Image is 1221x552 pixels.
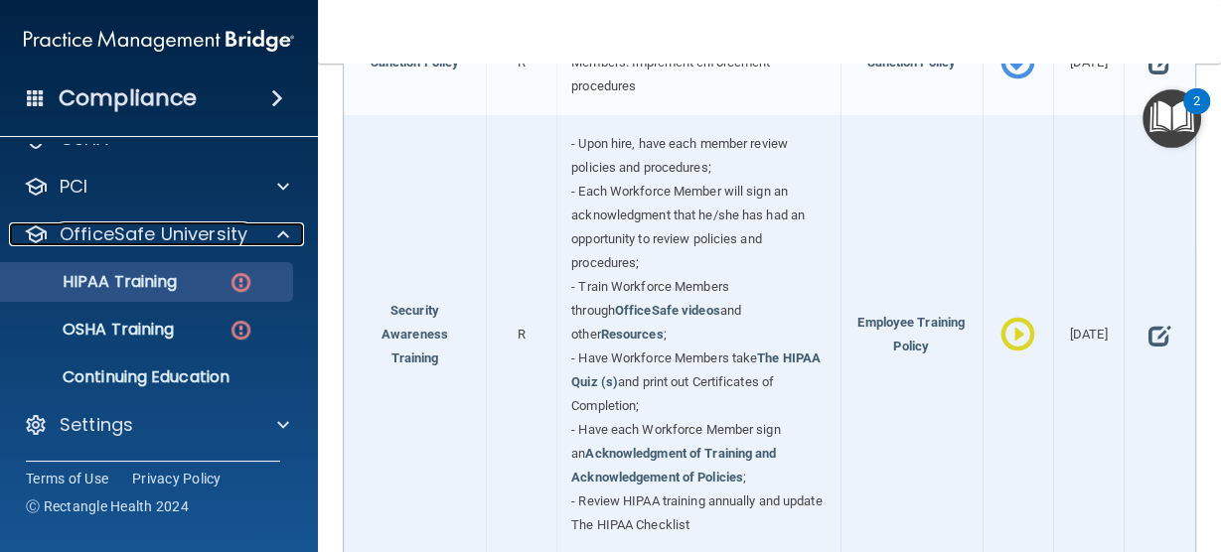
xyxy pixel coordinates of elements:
a: OfficeSafe videos [615,303,720,318]
a: Security Awareness Training [382,303,448,365]
span: - Upon hire, have each member review policies and procedures; [571,136,788,175]
a: Settings [24,413,289,437]
span: and other [571,303,741,342]
p: PCI [60,175,87,199]
span: Employee Training Policy [857,315,965,353]
a: Sanction Policy [371,55,460,69]
span: with Workforce Members. Implement enforcement procedures [571,31,790,93]
span: - Have each Workforce Member sign an [571,422,780,461]
span: - Each Workforce Member will sign an acknowledgment that he/she has had an opportunity to review ... [571,184,805,270]
a: PCI [24,175,289,199]
p: OfficeSafe University [60,222,247,246]
a: Resources [601,327,664,342]
a: OfficeSafe University [24,222,289,246]
div: 2 [1193,101,1200,127]
img: PMB logo [24,21,294,61]
span: - Review HIPAA training annually and update The HIPAA Checklist [571,493,822,532]
span: Ⓒ Rectangle Health 2024 [26,496,189,516]
img: danger-circle.6113f641.png [229,270,253,295]
p: Settings [60,413,133,437]
span: ; [743,470,746,484]
span: Sanction Policy [866,55,956,69]
img: danger-circle.6113f641.png [229,318,253,343]
a: Privacy Policy [132,469,222,488]
a: Terms of Use [26,469,108,488]
p: OSHA Training [13,320,174,340]
a: Acknowledgment of Training and Acknowledgement of Policies [571,446,776,484]
span: - Have Workforce Members take [571,350,757,365]
span: and print out Certificates of Completion; [571,374,774,413]
span: ; [664,327,667,342]
a: The HIPAA Quiz (s) [571,350,821,389]
span: - Train Workforce Members through [571,279,729,318]
h4: Compliance [59,84,197,112]
p: Continuing Education [13,367,284,387]
p: HIPAA Training [13,272,177,292]
button: Open Resource Center, 2 new notifications [1143,89,1201,148]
